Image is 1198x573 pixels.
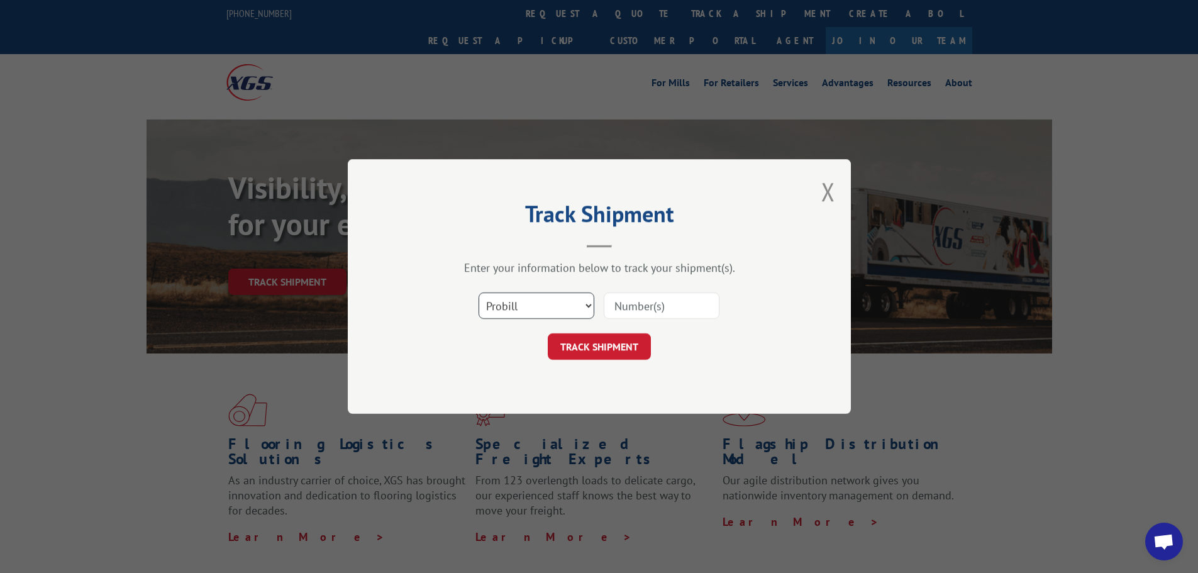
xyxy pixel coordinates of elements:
div: Open chat [1145,523,1183,560]
input: Number(s) [604,292,719,319]
button: TRACK SHIPMENT [548,333,651,360]
h2: Track Shipment [411,205,788,229]
div: Enter your information below to track your shipment(s). [411,260,788,275]
button: Close modal [821,175,835,208]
